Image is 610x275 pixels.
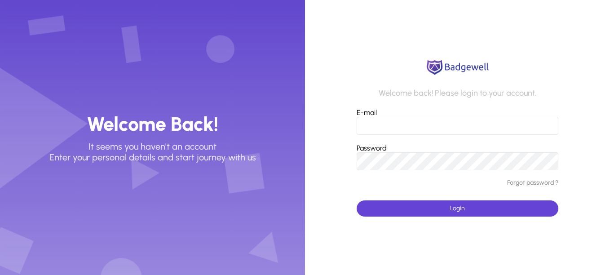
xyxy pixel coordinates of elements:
[87,112,218,136] h3: Welcome Back!
[424,58,491,76] img: logo.png
[357,108,377,117] label: E-mail
[49,152,256,163] p: Enter your personal details and start journey with us
[379,89,536,98] p: Welcome back! Please login to your account.
[357,200,558,217] button: Login
[357,144,387,152] label: Password
[450,204,465,212] span: Login
[507,179,558,187] a: Forgot password ?
[88,141,217,152] p: It seems you haven't an account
